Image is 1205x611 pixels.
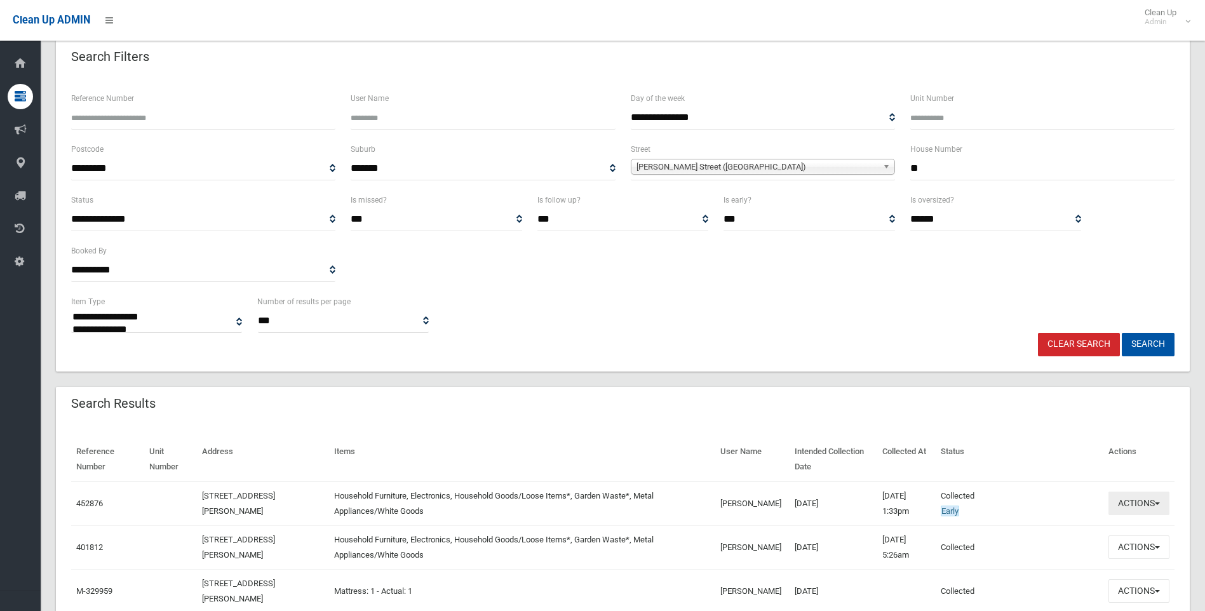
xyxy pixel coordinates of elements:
td: [PERSON_NAME] [715,481,790,526]
label: Item Type [71,295,105,309]
span: Clean Up ADMIN [13,14,90,26]
a: [STREET_ADDRESS][PERSON_NAME] [202,535,275,560]
label: Postcode [71,142,104,156]
label: Status [71,193,93,207]
td: Household Furniture, Electronics, Household Goods/Loose Items*, Garden Waste*, Metal Appliances/W... [329,481,716,526]
span: Clean Up [1138,8,1189,27]
label: Is oversized? [910,193,954,207]
label: Reference Number [71,91,134,105]
button: Actions [1108,535,1169,559]
th: Intended Collection Date [790,438,877,481]
span: Early [941,506,959,516]
label: House Number [910,142,962,156]
td: [DATE] [790,481,877,526]
label: Is early? [724,193,751,207]
th: Collected At [877,438,936,481]
label: Street [631,142,650,156]
label: Is follow up? [537,193,581,207]
a: 452876 [76,499,103,508]
label: Is missed? [351,193,387,207]
a: Clear Search [1038,333,1120,356]
a: 401812 [76,542,103,552]
button: Actions [1108,492,1169,515]
header: Search Filters [56,44,165,69]
td: [DATE] 1:33pm [877,481,936,526]
label: User Name [351,91,389,105]
a: [STREET_ADDRESS][PERSON_NAME] [202,491,275,516]
label: Unit Number [910,91,954,105]
td: Collected [936,481,1103,526]
td: [DATE] 5:26am [877,525,936,569]
th: Status [936,438,1103,481]
header: Search Results [56,391,171,416]
a: M-329959 [76,586,112,596]
td: [DATE] [790,525,877,569]
button: Search [1122,333,1175,356]
th: Items [329,438,716,481]
td: Household Furniture, Electronics, Household Goods/Loose Items*, Garden Waste*, Metal Appliances/W... [329,525,716,569]
label: Day of the week [631,91,685,105]
label: Suburb [351,142,375,156]
span: [PERSON_NAME] Street ([GEOGRAPHIC_DATA]) [636,159,878,175]
th: Actions [1103,438,1175,481]
button: Actions [1108,579,1169,603]
label: Number of results per page [257,295,351,309]
th: Unit Number [144,438,197,481]
th: User Name [715,438,790,481]
th: Reference Number [71,438,144,481]
small: Admin [1145,17,1176,27]
td: [PERSON_NAME] [715,525,790,569]
label: Booked By [71,244,107,258]
th: Address [197,438,329,481]
td: Collected [936,525,1103,569]
a: [STREET_ADDRESS][PERSON_NAME] [202,579,275,603]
